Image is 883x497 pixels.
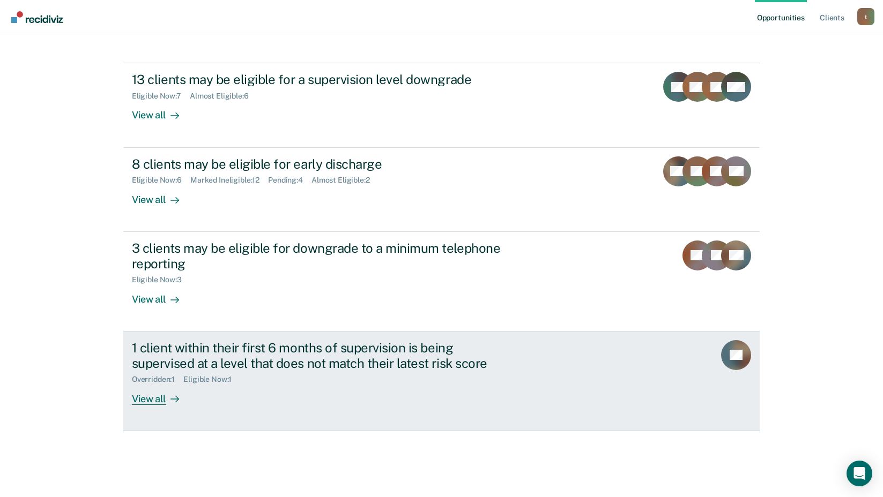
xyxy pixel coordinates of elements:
div: 8 clients may be eligible for early discharge [132,156,508,172]
img: Recidiviz [11,11,63,23]
div: t [857,8,874,25]
div: View all [132,185,192,206]
div: 1 client within their first 6 months of supervision is being supervised at a level that does not ... [132,340,508,371]
a: 3 clients may be eligible for downgrade to a minimum telephone reportingEligible Now:3View all [123,232,760,332]
div: View all [132,284,192,305]
div: View all [132,384,192,405]
div: Marked Ineligible : 12 [190,176,268,185]
div: Open Intercom Messenger [847,461,872,486]
a: 8 clients may be eligible for early dischargeEligible Now:6Marked Ineligible:12Pending:4Almost El... [123,148,760,232]
div: 3 clients may be eligible for downgrade to a minimum telephone reporting [132,240,508,272]
div: Eligible Now : 7 [132,92,190,101]
div: Eligible Now : 6 [132,176,190,185]
div: Pending : 4 [268,176,311,185]
div: Almost Eligible : 6 [190,92,257,101]
button: Profile dropdown button [857,8,874,25]
div: 13 clients may be eligible for a supervision level downgrade [132,72,508,87]
a: 1 client within their first 6 months of supervision is being supervised at a level that does not ... [123,332,760,431]
div: Eligible Now : 1 [183,375,240,384]
a: 13 clients may be eligible for a supervision level downgradeEligible Now:7Almost Eligible:6View all [123,63,760,147]
div: Eligible Now : 3 [132,275,190,284]
div: Almost Eligible : 2 [311,176,379,185]
div: View all [132,101,192,122]
div: Overridden : 1 [132,375,183,384]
